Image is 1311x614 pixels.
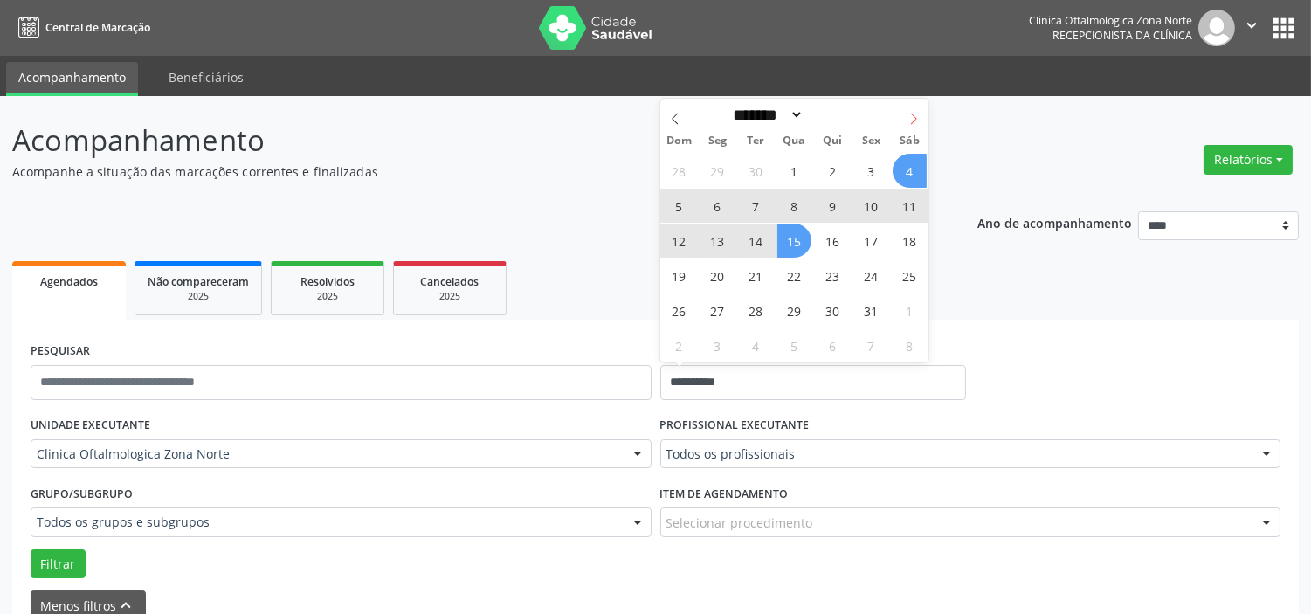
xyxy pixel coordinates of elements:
p: Acompanhamento [12,119,913,162]
span: Resolvidos [300,274,355,289]
span: Novembro 6, 2025 [816,328,850,362]
span: Outubro 9, 2025 [816,189,850,223]
span: Novembro 2, 2025 [662,328,696,362]
p: Ano de acompanhamento [977,211,1132,233]
div: 2025 [406,290,493,303]
span: Setembro 30, 2025 [739,154,773,188]
span: Outubro 2, 2025 [816,154,850,188]
span: Seg [699,135,737,147]
span: Ter [737,135,776,147]
span: Outubro 30, 2025 [816,293,850,328]
p: Acompanhe a situação das marcações correntes e finalizadas [12,162,913,181]
span: Outubro 4, 2025 [893,154,927,188]
label: PESQUISAR [31,338,90,365]
span: Outubro 18, 2025 [893,224,927,258]
i:  [1242,16,1261,35]
a: Acompanhamento [6,62,138,96]
span: Central de Marcação [45,20,150,35]
span: Novembro 4, 2025 [739,328,773,362]
span: Outubro 28, 2025 [739,293,773,328]
span: Outubro 10, 2025 [854,189,888,223]
span: Não compareceram [148,274,249,289]
span: Selecionar procedimento [666,514,813,532]
span: Outubro 23, 2025 [816,259,850,293]
span: Outubro 3, 2025 [854,154,888,188]
span: Outubro 27, 2025 [700,293,735,328]
span: Qua [776,135,814,147]
a: Central de Marcação [12,13,150,42]
span: Clinica Oftalmologica Zona Norte [37,445,616,463]
span: Novembro 7, 2025 [854,328,888,362]
img: img [1198,10,1235,46]
span: Outubro 21, 2025 [739,259,773,293]
a: Beneficiários [156,62,256,93]
span: Outubro 25, 2025 [893,259,927,293]
input: Year [804,106,861,124]
button: Relatórios [1204,145,1293,175]
span: Setembro 29, 2025 [700,154,735,188]
span: Outubro 31, 2025 [854,293,888,328]
span: Outubro 20, 2025 [700,259,735,293]
span: Agendados [40,274,98,289]
span: Todos os grupos e subgrupos [37,514,616,531]
span: Recepcionista da clínica [1052,28,1192,43]
button: apps [1268,13,1299,44]
label: PROFISSIONAL EXECUTANTE [660,412,810,439]
span: Outubro 16, 2025 [816,224,850,258]
div: 2025 [284,290,371,303]
span: Outubro 12, 2025 [662,224,696,258]
span: Outubro 5, 2025 [662,189,696,223]
span: Outubro 8, 2025 [777,189,811,223]
button: Filtrar [31,549,86,579]
span: Outubro 14, 2025 [739,224,773,258]
label: Grupo/Subgrupo [31,480,133,507]
span: Outubro 19, 2025 [662,259,696,293]
span: Sex [852,135,890,147]
span: Outubro 7, 2025 [739,189,773,223]
span: Setembro 28, 2025 [662,154,696,188]
button:  [1235,10,1268,46]
span: Outubro 29, 2025 [777,293,811,328]
span: Todos os profissionais [666,445,1245,463]
span: Outubro 11, 2025 [893,189,927,223]
div: 2025 [148,290,249,303]
span: Outubro 24, 2025 [854,259,888,293]
span: Novembro 8, 2025 [893,328,927,362]
div: Clinica Oftalmologica Zona Norte [1029,13,1192,28]
select: Month [728,106,804,124]
span: Outubro 22, 2025 [777,259,811,293]
span: Sáb [890,135,928,147]
span: Outubro 26, 2025 [662,293,696,328]
span: Qui [813,135,852,147]
span: Outubro 17, 2025 [854,224,888,258]
span: Dom [660,135,699,147]
span: Cancelados [421,274,480,289]
label: Item de agendamento [660,480,789,507]
span: Outubro 13, 2025 [700,224,735,258]
span: Novembro 5, 2025 [777,328,811,362]
span: Outubro 6, 2025 [700,189,735,223]
label: UNIDADE EXECUTANTE [31,412,150,439]
span: Novembro 3, 2025 [700,328,735,362]
span: Outubro 15, 2025 [777,224,811,258]
span: Novembro 1, 2025 [893,293,927,328]
span: Outubro 1, 2025 [777,154,811,188]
